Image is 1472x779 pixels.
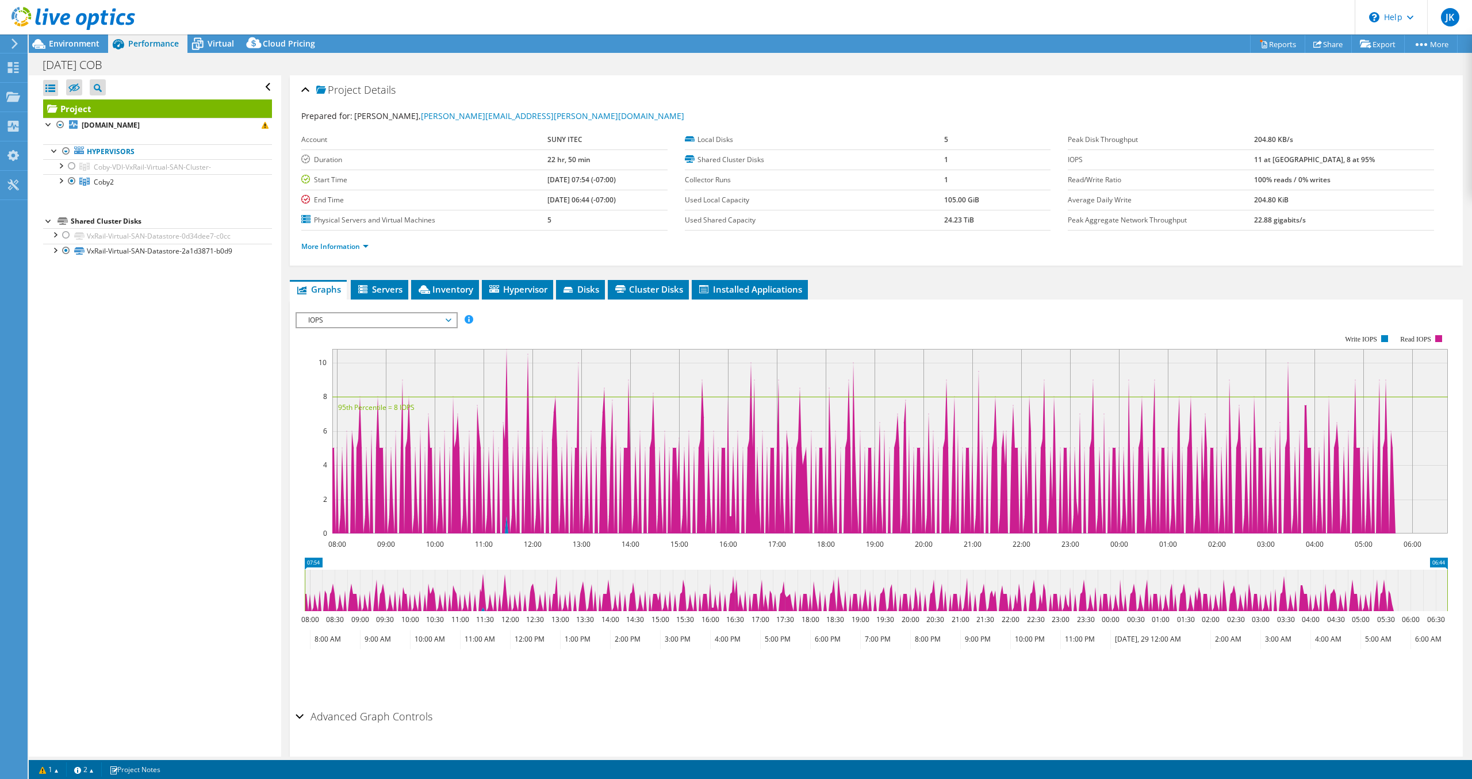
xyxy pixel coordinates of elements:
[1351,35,1405,53] a: Export
[31,762,67,777] a: 1
[670,539,688,549] text: 15:00
[1257,539,1275,549] text: 03:00
[976,615,994,624] text: 21:30
[944,215,974,225] b: 24.23 TiB
[43,174,272,189] a: Coby2
[1327,615,1345,624] text: 04:30
[128,38,179,49] span: Performance
[601,615,619,624] text: 14:00
[71,214,272,228] div: Shared Cluster Disks
[902,615,919,624] text: 20:00
[43,228,272,243] a: VxRail-Virtual-SAN-Datastore-0d34dee7-c0cc
[421,110,684,121] a: [PERSON_NAME][EMAIL_ADDRESS][PERSON_NAME][DOMAIN_NAME]
[101,762,168,777] a: Project Notes
[926,615,944,624] text: 20:30
[1401,335,1432,343] text: Read IOPS
[1404,539,1421,549] text: 06:00
[208,38,234,49] span: Virtual
[1061,539,1079,549] text: 23:00
[356,283,402,295] span: Servers
[43,159,272,174] a: Coby-VDI-VxRail-Virtual-SAN-Cluster-
[417,283,473,295] span: Inventory
[614,283,683,295] span: Cluster Disks
[1227,615,1245,624] text: 02:30
[944,195,979,205] b: 105.00 GiB
[1254,135,1293,144] b: 204.80 KB/s
[302,313,450,327] span: IOPS
[323,528,327,538] text: 0
[301,134,547,145] label: Account
[852,615,869,624] text: 19:00
[1427,615,1445,624] text: 06:30
[547,135,582,144] b: SUNY ITEC
[376,615,394,624] text: 09:30
[752,615,769,624] text: 17:00
[626,615,644,624] text: 14:30
[66,762,102,777] a: 2
[697,283,802,295] span: Installed Applications
[547,215,551,225] b: 5
[1068,154,1253,166] label: IOPS
[1077,615,1095,624] text: 23:30
[323,426,327,436] text: 6
[328,539,346,549] text: 08:00
[685,194,944,206] label: Used Local Capacity
[1208,539,1226,549] text: 02:00
[301,174,547,186] label: Start Time
[1369,12,1379,22] svg: \n
[685,174,944,186] label: Collector Runs
[1441,8,1459,26] span: JK
[1250,35,1305,53] a: Reports
[426,539,444,549] text: 10:00
[562,283,599,295] span: Disks
[866,539,884,549] text: 19:00
[768,539,786,549] text: 17:00
[1127,615,1145,624] text: 00:30
[547,195,616,205] b: [DATE] 06:44 (-07:00)
[49,38,99,49] span: Environment
[1254,155,1375,164] b: 11 at [GEOGRAPHIC_DATA], 8 at 95%
[876,615,894,624] text: 19:30
[1177,615,1195,624] text: 01:30
[351,615,369,624] text: 09:00
[354,110,684,121] span: [PERSON_NAME],
[323,494,327,504] text: 2
[364,83,396,97] span: Details
[1402,615,1420,624] text: 06:00
[94,177,114,187] span: Coby2
[701,615,719,624] text: 16:00
[944,135,948,144] b: 5
[451,615,469,624] text: 11:00
[1068,194,1253,206] label: Average Daily Write
[651,615,669,624] text: 15:00
[475,539,493,549] text: 11:00
[1254,175,1331,185] b: 100% reads / 0% writes
[1002,615,1019,624] text: 22:00
[826,615,844,624] text: 18:30
[685,154,944,166] label: Shared Cluster Disks
[1252,615,1270,624] text: 03:00
[94,162,211,172] span: Coby-VDI-VxRail-Virtual-SAN-Cluster-
[1377,615,1395,624] text: 05:30
[323,392,327,401] text: 8
[488,283,547,295] span: Hypervisor
[426,615,444,624] text: 10:30
[1404,35,1458,53] a: More
[1277,615,1295,624] text: 03:30
[301,214,547,226] label: Physical Servers and Virtual Machines
[1352,615,1370,624] text: 05:00
[1110,539,1128,549] text: 00:00
[82,120,140,130] b: [DOMAIN_NAME]
[301,110,352,121] label: Prepared for:
[1052,615,1069,624] text: 23:00
[944,155,948,164] b: 1
[1345,335,1377,343] text: Write IOPS
[1068,174,1253,186] label: Read/Write Ratio
[1306,539,1324,549] text: 04:00
[547,155,591,164] b: 22 hr, 50 min
[1302,615,1320,624] text: 04:00
[338,402,415,412] text: 95th Percentile = 8 IOPS
[377,539,395,549] text: 09:00
[37,59,120,71] h1: [DATE] COB
[401,615,419,624] text: 10:00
